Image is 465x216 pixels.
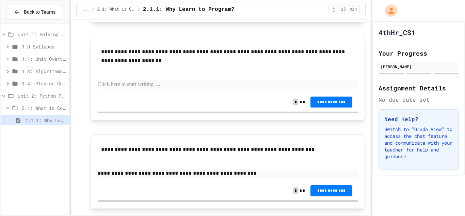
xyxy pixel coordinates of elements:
span: Back to Teams [24,9,55,16]
h3: Need Help? [384,115,453,123]
span: 15 [338,7,349,12]
span: ... [82,7,90,12]
span: 2.1: What is Code? [22,104,66,112]
span: 2.1: What is Code? [97,7,135,12]
div: No due date set [379,96,459,104]
p: Switch to "Grade View" to access the chat feature and communicate with your teacher for help and ... [384,126,453,160]
h2: Assignment Details [379,83,459,93]
span: Unit 1: Solving Problems in Computer Science [18,31,66,38]
button: Back to Teams [6,5,63,19]
div: [PERSON_NAME] [381,63,457,70]
h2: Your Progress [379,48,459,58]
span: 1.4: Playing Games [22,80,66,87]
span: 1.0 Syllabus [22,43,66,50]
span: 2.1.1: Why Learn to Program? [25,117,66,124]
span: 1.1: Unit Overview [22,55,66,62]
div: My Account [378,3,399,18]
span: 1.3: Algorithms - from Pseudocode to Flowcharts [22,68,66,75]
span: / [138,7,140,12]
h1: 4thHr_CS1 [379,28,415,37]
span: Unit 2: Python Fundamentals [18,92,66,99]
span: / [92,7,94,12]
span: min [350,7,357,12]
span: 2.1.1: Why Learn to Program? [143,5,235,14]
